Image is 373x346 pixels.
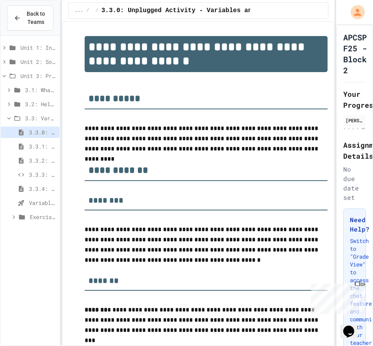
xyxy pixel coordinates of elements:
[346,117,364,124] div: [PERSON_NAME]
[340,315,365,338] iframe: chat widget
[86,7,89,14] span: /
[30,213,56,221] span: Exercises
[29,170,56,179] span: 3.3.3: What's the Type?
[3,3,54,50] div: Chat with us now!Close
[342,3,367,21] div: My Account
[343,165,366,202] div: No due date set
[20,72,56,80] span: Unit 3: Programming with Python
[29,156,56,165] span: 3.3.2: Review - Variables and Data Types
[25,86,56,94] span: 3.1: What is Code?
[29,128,56,136] span: 3.3.0: Unplugged Activity - Variables and Data
[343,139,366,161] h2: Assignment Details
[20,43,56,52] span: Unit 1: Intro to Computer Science
[96,7,98,14] span: /
[29,185,56,193] span: 3.3.4: AP Practice - Variables
[75,7,83,14] span: ...
[25,10,47,26] span: Back to Teams
[7,5,53,31] button: Back to Teams
[25,114,56,122] span: 3.3: Variables and Data Types
[29,199,56,207] span: Variables and Data types - quiz
[101,6,275,15] span: 3.3.0: Unplugged Activity - Variables and Data
[29,142,56,150] span: 3.3.1: Variables and Data Types
[350,215,359,234] h3: Need Help?
[20,58,56,66] span: Unit 2: Solving Problems in Computer Science
[308,281,365,314] iframe: chat widget
[25,100,56,108] span: 3.2: Hello, World!
[343,32,367,76] h1: APCSP F25 - Block 2
[343,89,366,111] h2: Your Progress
